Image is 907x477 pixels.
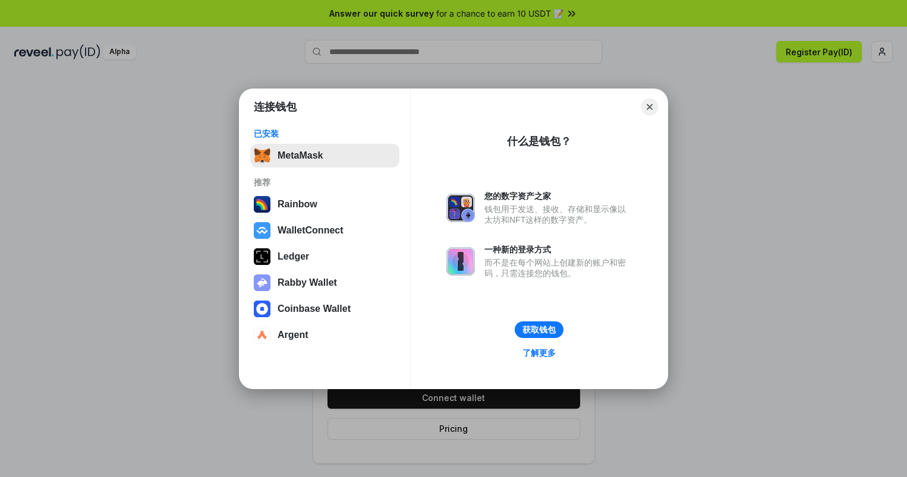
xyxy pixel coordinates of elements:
div: 什么是钱包？ [507,134,571,149]
img: svg+xml,%3Csvg%20width%3D%2228%22%20height%3D%2228%22%20viewBox%3D%220%200%2028%2028%22%20fill%3D... [254,327,270,343]
img: svg+xml,%3Csvg%20xmlns%3D%22http%3A%2F%2Fwww.w3.org%2F2000%2Fsvg%22%20fill%3D%22none%22%20viewBox... [446,194,475,222]
div: 而不是在每个网站上创建新的账户和密码，只需连接您的钱包。 [484,257,632,279]
button: WalletConnect [250,219,399,242]
div: Rabby Wallet [278,277,337,288]
div: Coinbase Wallet [278,304,351,314]
img: svg+xml,%3Csvg%20width%3D%2228%22%20height%3D%2228%22%20viewBox%3D%220%200%2028%2028%22%20fill%3D... [254,222,270,239]
button: Rabby Wallet [250,271,399,295]
button: Ledger [250,245,399,268]
img: svg+xml,%3Csvg%20width%3D%2228%22%20height%3D%2228%22%20viewBox%3D%220%200%2028%2028%22%20fill%3D... [254,301,270,317]
button: Rainbow [250,192,399,216]
div: Rainbow [278,199,317,210]
div: 已安装 [254,128,396,139]
img: svg+xml,%3Csvg%20xmlns%3D%22http%3A%2F%2Fwww.w3.org%2F2000%2Fsvg%22%20width%3D%2228%22%20height%3... [254,248,270,265]
div: 一种新的登录方式 [484,244,632,255]
div: 了解更多 [522,348,556,358]
button: Argent [250,323,399,347]
div: 推荐 [254,177,396,188]
img: svg+xml,%3Csvg%20width%3D%22120%22%20height%3D%22120%22%20viewBox%3D%220%200%20120%20120%22%20fil... [254,196,270,213]
button: Coinbase Wallet [250,297,399,321]
div: MetaMask [278,150,323,161]
h1: 连接钱包 [254,100,297,114]
img: svg+xml,%3Csvg%20xmlns%3D%22http%3A%2F%2Fwww.w3.org%2F2000%2Fsvg%22%20fill%3D%22none%22%20viewBox... [254,274,270,291]
button: Close [641,99,658,115]
button: 获取钱包 [515,321,563,338]
button: MetaMask [250,144,399,168]
img: svg+xml,%3Csvg%20xmlns%3D%22http%3A%2F%2Fwww.w3.org%2F2000%2Fsvg%22%20fill%3D%22none%22%20viewBox... [446,247,475,276]
div: 您的数字资产之家 [484,191,632,201]
div: 获取钱包 [522,324,556,335]
div: WalletConnect [278,225,344,236]
div: Argent [278,330,308,340]
a: 了解更多 [515,345,563,361]
div: Ledger [278,251,309,262]
div: 钱包用于发送、接收、存储和显示像以太坊和NFT这样的数字资产。 [484,204,632,225]
img: svg+xml,%3Csvg%20fill%3D%22none%22%20height%3D%2233%22%20viewBox%3D%220%200%2035%2033%22%20width%... [254,147,270,164]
